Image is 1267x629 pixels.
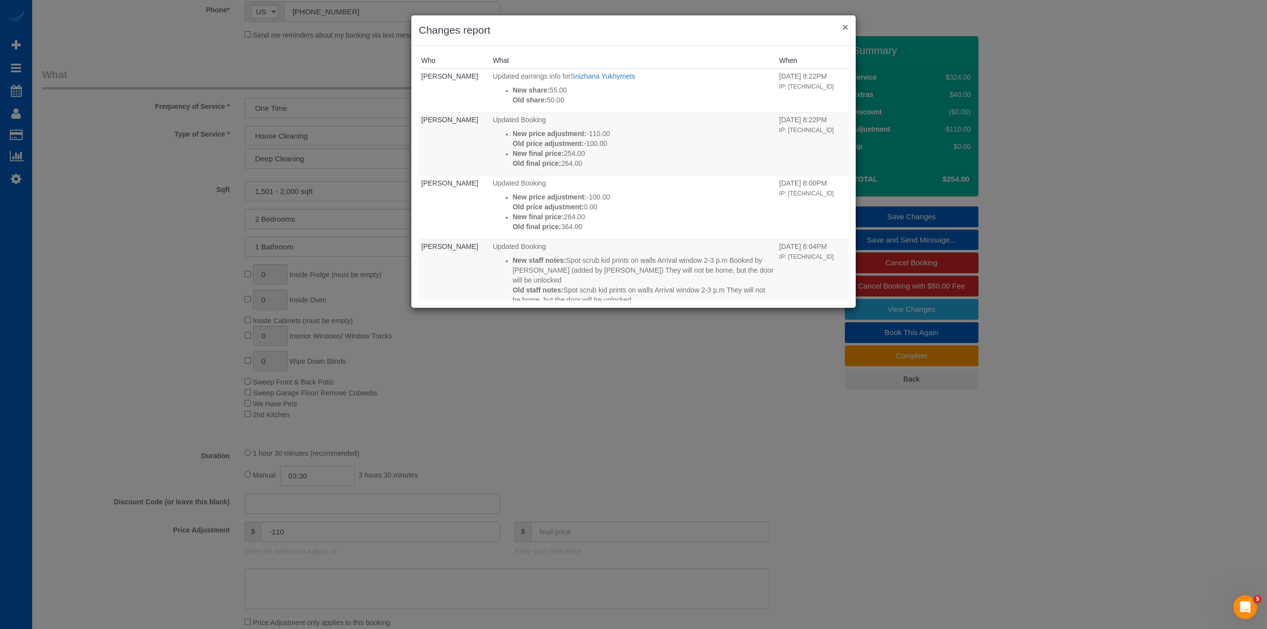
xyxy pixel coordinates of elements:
p: -100.00 [513,139,775,148]
strong: Old price adjustment: [513,140,584,147]
p: 254.00 [513,148,775,158]
small: IP: [TECHNICAL_ID] [779,127,833,134]
span: Updated earnings info for [493,72,571,80]
sui-modal: Changes report [411,15,856,308]
td: Who [419,68,490,112]
span: Updated Booking [493,179,546,187]
button: × [842,22,848,32]
strong: New price adjustment: [513,130,586,138]
strong: Old share: [513,96,547,104]
a: [PERSON_NAME] [421,242,478,250]
td: When [777,112,848,175]
td: What [490,239,777,312]
td: Who [419,112,490,175]
p: 55.00 [513,85,775,95]
td: Who [419,239,490,312]
strong: New final price: [513,213,564,221]
a: [PERSON_NAME] [421,116,478,124]
p: -110.00 [513,129,775,139]
td: What [490,112,777,175]
strong: New price adjustment: [513,193,586,201]
td: When [777,68,848,112]
span: Updated Booking [493,242,546,250]
p: Spot scrub kid prints on walls Arrival window 2-3 p.m Booked by [PERSON_NAME] (added by [PERSON_N... [513,255,775,285]
strong: New staff notes: [513,256,566,264]
td: When [777,175,848,239]
strong: Old final price: [513,159,561,167]
td: What [490,68,777,112]
small: IP: [TECHNICAL_ID] [779,83,833,90]
h3: Changes report [419,23,848,38]
strong: Old final price: [513,223,561,231]
strong: New share: [513,86,550,94]
strong: Old price adjustment: [513,203,584,211]
span: Updated Booking [493,116,546,124]
a: Snizhana Yukhymets [571,72,635,80]
td: Who [419,175,490,239]
strong: Old staff notes: [513,286,564,294]
strong: New final price: [513,149,564,157]
p: 50.00 [513,95,775,105]
p: 0.00 [513,202,775,212]
p: -100.00 [513,192,775,202]
th: When [777,53,848,68]
small: IP: [TECHNICAL_ID] [779,253,833,260]
th: What [490,53,777,68]
td: What [490,175,777,239]
span: 5 [1254,595,1262,603]
p: Spot scrub kid prints on walls Arrival window 2-3 p.m They will not be home, but the door will be... [513,285,775,305]
p: 364.00 [513,222,775,232]
small: IP: [TECHNICAL_ID] [779,190,833,197]
td: When [777,239,848,312]
p: 264.00 [513,158,775,168]
th: Who [419,53,490,68]
iframe: Intercom live chat [1233,595,1257,619]
a: [PERSON_NAME] [421,72,478,80]
a: [PERSON_NAME] [421,179,478,187]
p: 264.00 [513,212,775,222]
